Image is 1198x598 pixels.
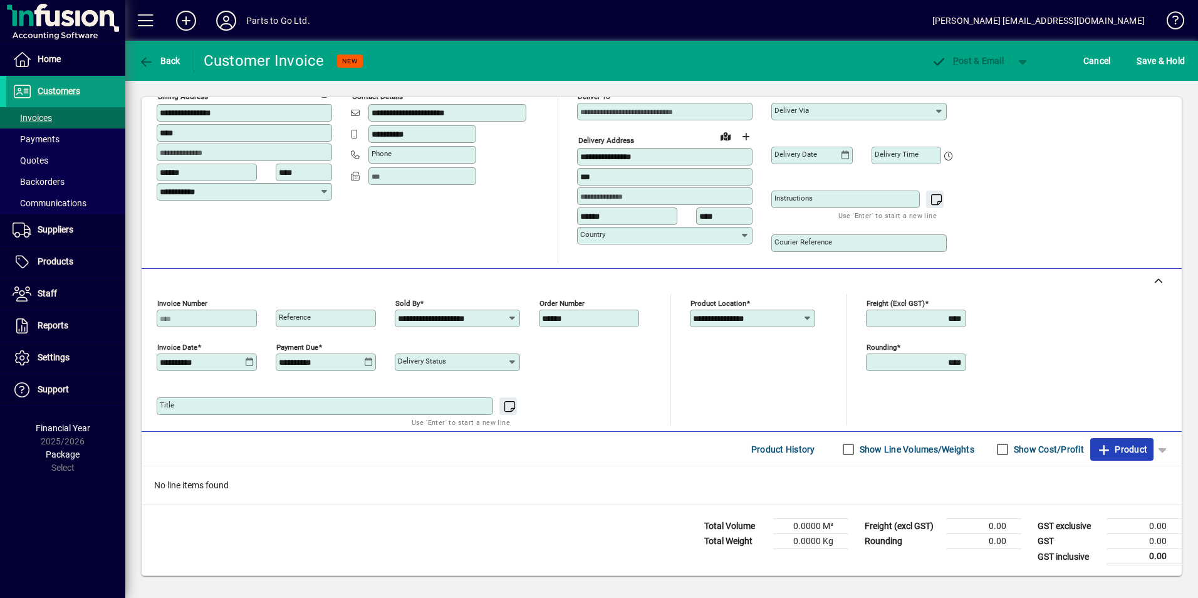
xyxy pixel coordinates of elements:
[38,352,70,362] span: Settings
[315,83,335,103] button: Copy to Delivery address
[6,246,125,278] a: Products
[698,519,773,534] td: Total Volume
[38,288,57,298] span: Staff
[867,299,925,308] mat-label: Freight (excl GST)
[580,230,605,239] mat-label: Country
[135,50,184,72] button: Back
[774,150,817,159] mat-label: Delivery date
[1031,519,1107,534] td: GST exclusive
[875,150,919,159] mat-label: Delivery time
[539,299,585,308] mat-label: Order number
[946,534,1021,549] td: 0.00
[858,519,946,534] td: Freight (excl GST)
[38,384,69,394] span: Support
[166,9,206,32] button: Add
[6,171,125,192] a: Backorders
[6,150,125,171] a: Quotes
[6,192,125,214] a: Communications
[1107,534,1182,549] td: 0.00
[1157,3,1182,43] a: Knowledge Base
[6,107,125,129] a: Invoices
[1080,50,1114,72] button: Cancel
[773,519,848,534] td: 0.0000 M³
[13,155,48,165] span: Quotes
[13,198,86,208] span: Communications
[142,466,1182,505] div: No line items found
[38,320,68,330] span: Reports
[774,106,809,115] mat-label: Deliver via
[1137,56,1142,66] span: S
[690,299,746,308] mat-label: Product location
[38,256,73,266] span: Products
[125,50,194,72] app-page-header-button: Back
[746,438,820,461] button: Product History
[138,56,180,66] span: Back
[1083,51,1111,71] span: Cancel
[1096,439,1147,459] span: Product
[1031,549,1107,565] td: GST inclusive
[395,299,420,308] mat-label: Sold by
[1031,534,1107,549] td: GST
[774,194,813,202] mat-label: Instructions
[412,415,510,429] mat-hint: Use 'Enter' to start a new line
[6,278,125,310] a: Staff
[36,423,90,433] span: Financial Year
[13,134,60,144] span: Payments
[157,343,197,352] mat-label: Invoice date
[279,313,311,322] mat-label: Reference
[204,51,325,71] div: Customer Invoice
[698,534,773,549] td: Total Weight
[857,443,974,456] label: Show Line Volumes/Weights
[246,11,310,31] div: Parts to Go Ltd.
[932,11,1145,31] div: [PERSON_NAME] [EMAIL_ADDRESS][DOMAIN_NAME]
[1107,519,1182,534] td: 0.00
[925,50,1010,72] button: Post & Email
[736,127,756,147] button: Choose address
[13,177,65,187] span: Backorders
[6,310,125,342] a: Reports
[1137,51,1185,71] span: ave & Hold
[953,56,959,66] span: P
[38,54,61,64] span: Home
[398,357,446,365] mat-label: Delivery status
[6,44,125,75] a: Home
[38,224,73,234] span: Suppliers
[276,343,318,352] mat-label: Payment due
[6,129,125,150] a: Payments
[773,534,848,549] td: 0.0000 Kg
[946,519,1021,534] td: 0.00
[13,113,52,123] span: Invoices
[342,57,358,65] span: NEW
[6,374,125,406] a: Support
[157,299,207,308] mat-label: Invoice number
[867,343,897,352] mat-label: Rounding
[38,86,80,96] span: Customers
[1090,438,1154,461] button: Product
[46,449,80,459] span: Package
[160,401,174,409] mat-label: Title
[295,82,315,102] a: View on map
[1011,443,1084,456] label: Show Cost/Profit
[372,149,392,158] mat-label: Phone
[6,342,125,374] a: Settings
[206,9,246,32] button: Profile
[6,214,125,246] a: Suppliers
[751,439,815,459] span: Product History
[931,56,1004,66] span: ost & Email
[774,238,832,246] mat-label: Courier Reference
[1107,549,1182,565] td: 0.00
[838,208,937,223] mat-hint: Use 'Enter' to start a new line
[858,534,946,549] td: Rounding
[1133,50,1188,72] button: Save & Hold
[716,126,736,146] a: View on map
